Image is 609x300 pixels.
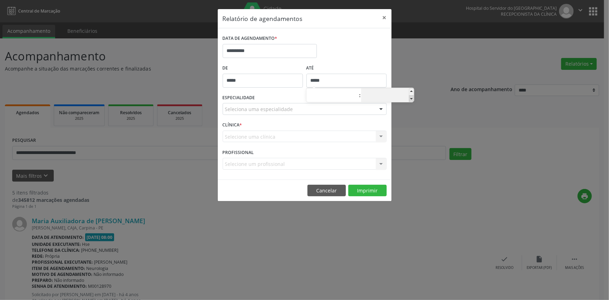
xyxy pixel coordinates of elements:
button: Imprimir [348,185,387,197]
label: DATA DE AGENDAMENTO [223,33,277,44]
input: Hour [306,89,359,103]
button: Cancelar [307,185,346,197]
span: Seleciona uma especialidade [225,105,293,113]
input: Minute [361,89,414,103]
label: ESPECIALIDADE [223,93,255,103]
button: Close [378,9,392,26]
span: : [359,88,361,102]
label: De [223,63,303,74]
h5: Relatório de agendamentos [223,14,303,23]
label: PROFISSIONAL [223,147,254,158]
label: CLÍNICA [223,120,242,131]
label: ATÉ [306,63,387,74]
